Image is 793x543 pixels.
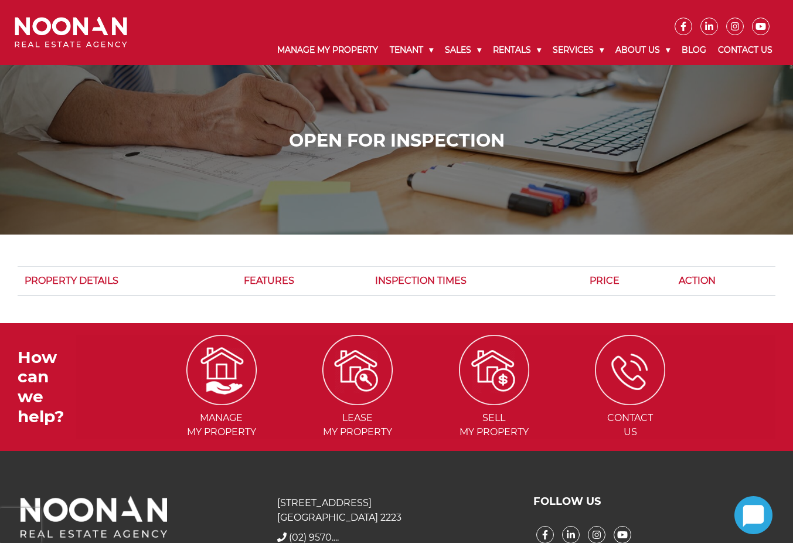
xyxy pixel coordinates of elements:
a: Manage My Property [271,35,384,65]
img: Noonan Real Estate Agency [15,17,127,48]
th: Price [583,267,672,296]
img: ICONS [459,335,529,405]
a: Click to reveal phone number [289,532,339,543]
h1: Open for Inspection [18,130,775,151]
th: Action [672,267,775,296]
img: ICONS [595,335,665,405]
a: About Us [610,35,676,65]
img: ICONS [186,335,257,405]
span: Sell my Property [427,411,561,439]
a: ICONS ContactUs [563,364,697,437]
h3: FOLLOW US [533,496,772,508]
a: ICONS Managemy Property [154,364,288,437]
span: Contact Us [563,411,697,439]
h3: How can we help? [18,348,76,426]
span: Manage my Property [154,411,288,439]
a: Rentals [487,35,547,65]
th: Property Details [18,267,237,296]
p: [STREET_ADDRESS] [GEOGRAPHIC_DATA] 2223 [277,496,516,525]
th: Features [237,267,368,296]
a: Contact Us [712,35,778,65]
span: (02) 9570.... [289,532,339,543]
a: Sales [439,35,487,65]
a: Services [547,35,610,65]
a: ICONS Sellmy Property [427,364,561,437]
a: Blog [676,35,712,65]
span: Lease my Property [291,411,425,439]
a: Tenant [384,35,439,65]
img: ICONS [322,335,393,405]
th: Inspection Times [368,267,583,296]
a: ICONS Leasemy Property [291,364,425,437]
